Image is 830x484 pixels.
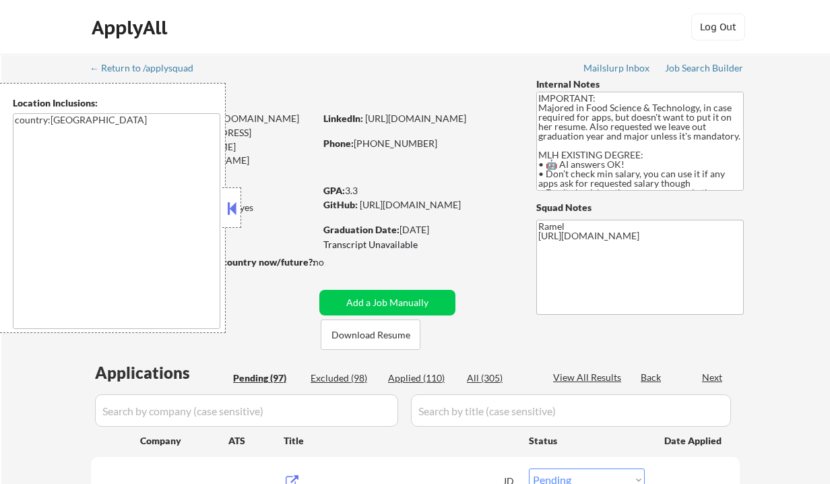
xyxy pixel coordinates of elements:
div: Company [140,434,228,448]
button: Add a Job Manually [319,290,455,315]
a: [URL][DOMAIN_NAME] [365,113,466,124]
div: ATS [228,434,284,448]
strong: GitHub: [323,199,358,210]
div: no [313,255,352,269]
button: Log Out [691,13,745,40]
div: Squad Notes [536,201,744,214]
div: Back [641,371,662,384]
strong: Phone: [323,138,354,149]
strong: LinkedIn: [323,113,363,124]
a: ← Return to /applysquad [90,63,206,76]
input: Search by title (case sensitive) [411,394,731,427]
div: [PHONE_NUMBER] [323,137,514,150]
button: Download Resume [321,320,420,350]
div: Mailslurp Inbox [583,63,651,73]
div: ApplyAll [92,16,171,39]
input: Search by company (case sensitive) [95,394,398,427]
div: Applications [95,365,228,381]
div: ← Return to /applysquad [90,63,206,73]
div: Location Inclusions: [13,96,220,110]
div: View All Results [553,371,625,384]
div: Applied (110) [388,371,455,385]
div: 3.3 [323,184,516,198]
div: [DATE] [323,223,514,237]
div: Title [284,434,516,448]
strong: GPA: [323,185,345,196]
div: All (305) [467,371,534,385]
div: Internal Notes [536,78,744,91]
div: Status [529,428,645,452]
a: [URL][DOMAIN_NAME] [360,199,461,210]
div: Job Search Builder [665,63,744,73]
div: Next [702,371,724,384]
a: Mailslurp Inbox [583,63,651,76]
div: Pending (97) [233,371,300,385]
a: Job Search Builder [665,63,744,76]
div: Excluded (98) [311,371,378,385]
strong: Graduation Date: [323,224,400,235]
div: Date Applied [664,434,724,448]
